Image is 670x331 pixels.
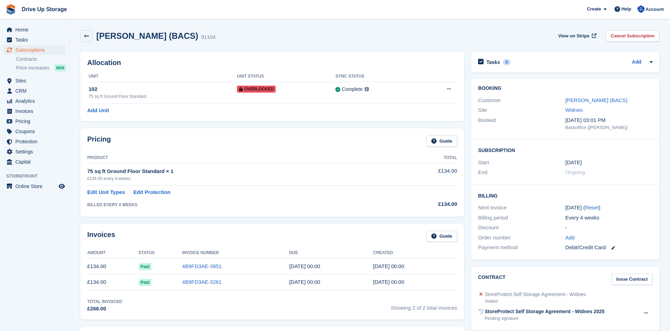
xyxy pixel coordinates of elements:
[87,175,390,182] div: £134.00 every 4 weeks
[585,204,598,210] a: Reset
[87,247,139,259] th: Amount
[478,146,653,153] h2: Subscription
[16,64,66,72] a: Price increases NEW
[15,86,57,96] span: CRM
[565,204,653,212] div: [DATE] ( )
[15,147,57,157] span: Settings
[133,188,171,196] a: Edit Protection
[565,97,627,103] a: [PERSON_NAME] (BACS)
[96,31,198,41] h2: [PERSON_NAME] (BACS)
[485,298,586,304] div: Voided
[565,116,653,124] div: [DATE] 03:01 PM
[485,315,604,322] div: Pending signature
[485,291,586,298] div: StoreProtect Self Storage Agreement - Widnes
[3,35,66,45] a: menu
[565,124,653,131] div: Backoffice ([PERSON_NAME])
[237,86,276,93] span: Overlocked
[565,159,582,167] time: 2025-07-13 23:00:00 UTC
[289,263,320,269] time: 2025-08-11 23:00:00 UTC
[3,96,66,106] a: menu
[565,234,575,242] a: Add
[478,244,565,252] div: Payment method
[3,106,66,116] a: menu
[503,59,511,65] div: 0
[16,65,50,71] span: Price increases
[237,71,336,82] th: Unit Status
[289,247,373,259] th: Due
[565,169,585,175] span: Ongoing
[87,107,109,115] a: Add Unit
[426,231,457,242] a: Guide
[426,135,457,147] a: Guide
[478,192,653,199] h2: Billing
[15,76,57,86] span: Sites
[478,96,565,105] div: Customer
[638,6,645,13] img: Widnes Team
[87,167,390,175] div: 75 sq ft Ground Floor Standard × 1
[87,274,139,290] td: £134.00
[289,279,320,285] time: 2025-07-14 23:00:00 UTC
[565,107,583,113] a: Widnes
[16,56,66,63] a: Contracts
[478,106,565,114] div: Site
[3,45,66,55] a: menu
[565,224,653,232] div: -
[373,279,404,285] time: 2025-07-13 23:00:04 UTC
[390,200,457,208] div: £134.00
[373,247,457,259] th: Created
[478,159,565,167] div: Start
[15,137,57,146] span: Protection
[182,263,222,269] a: 4B9FD3AE-3851
[342,86,363,93] div: Complete
[478,116,565,131] div: Booked
[87,71,237,82] th: Unit
[478,274,506,285] h2: Contract
[587,6,601,13] span: Create
[15,181,57,191] span: Online Store
[19,3,70,15] a: Drive Up Storage
[606,30,660,42] a: Cancel Subscription
[15,45,57,55] span: Subscriptions
[485,308,604,315] div: StoreProtect Self Storage Agreement - Widnes 2025
[89,85,237,93] div: 102
[373,263,404,269] time: 2025-08-10 23:00:15 UTC
[390,163,457,185] td: £134.00
[87,188,125,196] a: Edit Unit Types
[478,168,565,177] div: End
[486,59,500,65] h2: Tasks
[15,35,57,45] span: Tasks
[558,33,589,39] span: View on Stripe
[478,224,565,232] div: Discount
[3,127,66,136] a: menu
[89,93,237,100] div: 75 sq ft Ground Floor Standard
[478,86,653,91] h2: Booking
[6,173,69,180] span: Storefront
[87,298,122,305] div: Total Invoiced
[391,298,457,313] span: Showing 2 of 2 total invoices
[15,157,57,167] span: Capital
[646,6,664,13] span: Account
[15,106,57,116] span: Invoices
[87,135,111,147] h2: Pricing
[565,214,653,222] div: Every 4 weeks
[3,137,66,146] a: menu
[365,87,369,91] img: icon-info-grey-7440780725fd019a000dd9b08b2336e03edf1995a4989e88bcd33f0948082b44.svg
[3,116,66,126] a: menu
[182,247,289,259] th: Invoice Number
[478,214,565,222] div: Billing period
[3,86,66,96] a: menu
[390,152,457,164] th: Total
[15,25,57,35] span: Home
[565,244,653,252] div: Debit/Credit Card
[335,71,420,82] th: Sync Status
[139,263,151,270] span: Paid
[478,204,565,212] div: Next invoice
[3,25,66,35] a: menu
[3,147,66,157] a: menu
[87,259,139,274] td: £134.00
[87,305,122,313] div: £268.00
[87,231,115,242] h2: Invoices
[15,116,57,126] span: Pricing
[15,127,57,136] span: Coupons
[556,30,598,42] a: View on Stripe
